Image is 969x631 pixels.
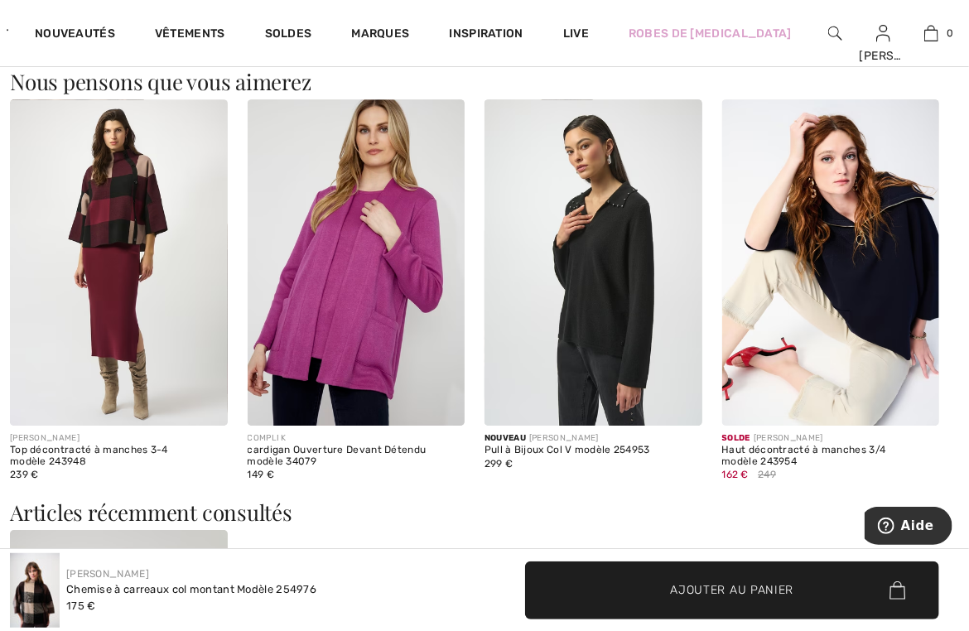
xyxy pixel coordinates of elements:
[860,47,907,65] div: [PERSON_NAME]
[35,26,115,44] a: Nouveautés
[10,99,228,426] img: Top décontracté à manches 3-4 modèle 243948
[66,581,316,598] div: Chemise à carreaux col montant Modèle 254976
[722,469,750,480] span: 162 €
[248,432,465,445] div: COMPLI K
[66,568,149,580] a: [PERSON_NAME]
[758,467,776,482] span: 249
[629,25,792,42] a: Robes de [MEDICAL_DATA]
[66,600,96,612] span: 175 €
[485,458,513,470] span: 299 €
[865,507,952,548] iframe: Ouvre un widget dans lequel vous pouvez trouver plus d’informations
[10,432,228,445] div: [PERSON_NAME]
[563,25,589,42] a: Live
[10,469,39,480] span: 239 €
[248,445,465,468] div: cardigan Ouverture Devant Détendu modèle 34079
[889,581,905,600] img: Bag.svg
[485,99,702,426] img: Pull à Bijoux Col V modèle 254953
[265,26,312,44] a: Soldes
[10,502,959,523] h3: Articles récemment consultés
[876,25,890,41] a: Se connecter
[671,581,794,599] span: Ajouter au panier
[828,23,842,43] img: recherche
[722,433,751,443] span: Solde
[155,26,225,44] a: Vêtements
[908,23,955,43] a: 0
[525,561,939,619] button: Ajouter au panier
[722,99,940,426] img: Haut décontracté à manches 3/4 modèle 243954
[10,445,228,468] div: Top décontracté à manches 3-4 modèle 243948
[351,26,409,44] a: Marques
[722,432,940,445] div: [PERSON_NAME]
[10,553,60,628] img: Chemise &agrave; Carreaux Col Montant mod&egrave;le 254976
[10,71,959,93] h3: Nous pensons que vous aimerez
[722,445,940,468] div: Haut décontracté à manches 3/4 modèle 243954
[876,23,890,43] img: Mes infos
[485,433,526,443] span: Nouveau
[924,23,938,43] img: Mon panier
[485,432,702,445] div: [PERSON_NAME]
[947,26,953,41] span: 0
[7,13,8,46] img: 1ère Avenue
[485,445,702,456] div: Pull à Bijoux Col V modèle 254953
[248,469,275,480] span: 149 €
[450,26,523,44] span: Inspiration
[248,99,465,426] img: cardigan Ouverture Devant Détendu modèle 34079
